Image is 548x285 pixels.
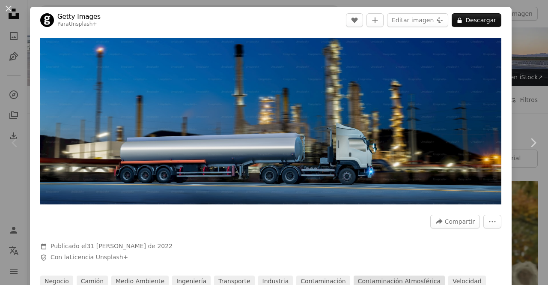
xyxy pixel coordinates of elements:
button: Añade a la colección [366,13,384,27]
button: Más acciones [483,215,501,228]
span: Compartir [445,215,475,228]
span: Con la [51,253,128,262]
button: Descargar [452,13,501,27]
img: Ve al perfil de Getty Images [40,13,54,27]
time: 31 de agosto de 2022, 11:30:43 GMT-5 [86,243,173,249]
button: Compartir esta imagen [430,215,480,228]
button: Me gusta [346,13,363,27]
img: Camión cisterna de gasolina con envío de camiones cisterna de combustible. [40,38,501,204]
div: Para [57,21,101,28]
a: Siguiente [518,102,548,184]
button: Ampliar en esta imagen [40,38,501,204]
a: Getty Images [57,12,101,21]
a: Unsplash+ [69,21,97,27]
span: Publicado el [51,243,173,249]
a: Licencia Unsplash+ [69,254,128,261]
button: Editar imagen [387,13,448,27]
